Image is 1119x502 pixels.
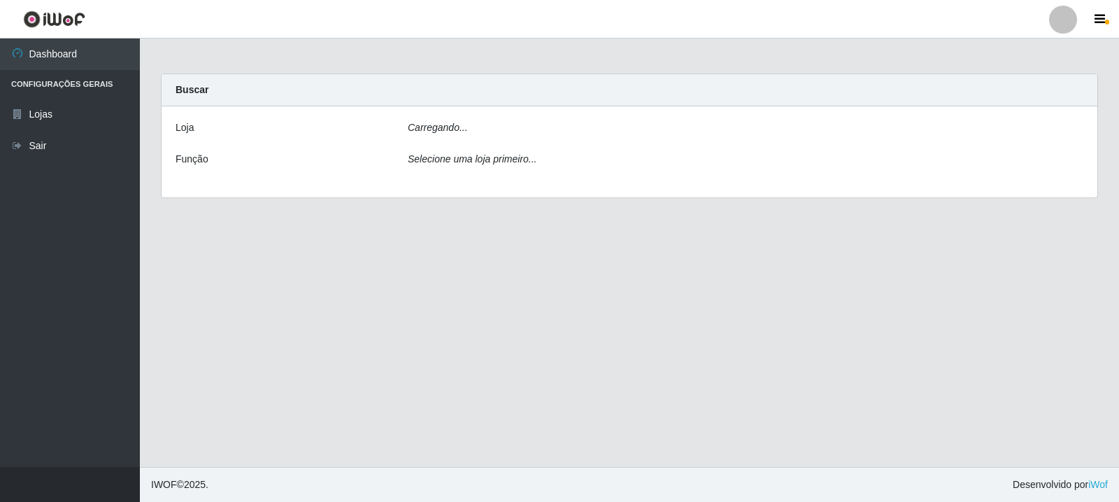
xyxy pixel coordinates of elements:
[1088,479,1108,490] a: iWof
[151,477,208,492] span: © 2025 .
[408,153,536,165] i: Selecione uma loja primeiro...
[176,120,194,135] label: Loja
[23,11,85,28] img: CoreUI Logo
[1013,477,1108,492] span: Desenvolvido por
[176,152,208,167] label: Função
[151,479,177,490] span: IWOF
[176,84,208,95] strong: Buscar
[408,122,468,133] i: Carregando...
